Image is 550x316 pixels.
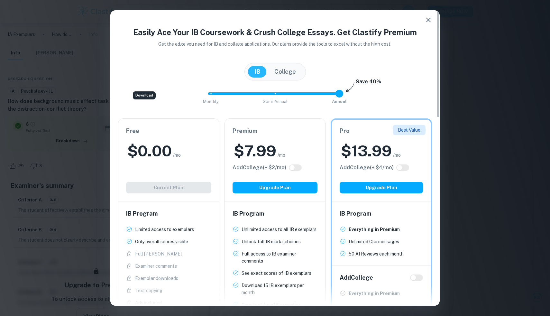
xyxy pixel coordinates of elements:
[135,250,182,257] p: Full [PERSON_NAME]
[135,226,194,233] p: Limited access to exemplars
[203,99,219,104] span: Monthly
[135,263,177,270] p: Examiner comments
[242,238,301,245] p: Unlock full IB mark schemes
[393,152,401,159] span: /mo
[118,26,432,38] h4: Easily Ace Your IB Coursework & Crush College Essays. Get Clastify Premium
[332,99,347,104] span: Annual
[233,209,318,218] h6: IB Program
[340,164,394,172] h6: Click to see all the additional College features.
[242,226,316,233] p: Unlimited access to all IB exemplars
[233,182,318,193] button: Upgrade Plan
[340,182,423,193] button: Upgrade Plan
[234,141,276,161] h2: $ 7.99
[341,141,392,161] h2: $ 13.99
[278,152,285,159] span: /mo
[349,226,400,233] p: Everything in Premium
[126,209,211,218] h6: IB Program
[268,66,302,78] button: College
[248,66,267,78] button: IB
[349,250,404,257] p: 50 AI Reviews each month
[263,99,288,104] span: Semi-Annual
[242,282,318,296] p: Download 15 IB exemplars per month
[340,273,373,282] h6: Add College
[150,41,401,48] p: Get the edge you need for IB and college applications. Our plans provide the tools to excel witho...
[126,126,211,135] h6: Free
[127,141,172,161] h2: $ 0.00
[346,82,354,93] img: subscription-arrow.svg
[233,164,286,172] h6: Click to see all the additional College features.
[135,275,178,282] p: Exemplar downloads
[340,209,423,218] h6: IB Program
[242,250,318,265] p: Full access to IB examiner comments
[242,270,311,277] p: See exact scores of IB exemplars
[233,126,318,135] h6: Premium
[398,126,420,134] p: Best Value
[349,238,399,245] p: Unlimited Clai messages
[173,152,181,159] span: /mo
[340,126,423,135] h6: Pro
[135,238,188,245] p: Only overall scores visible
[356,78,381,89] h6: Save 40%
[133,91,156,99] div: Download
